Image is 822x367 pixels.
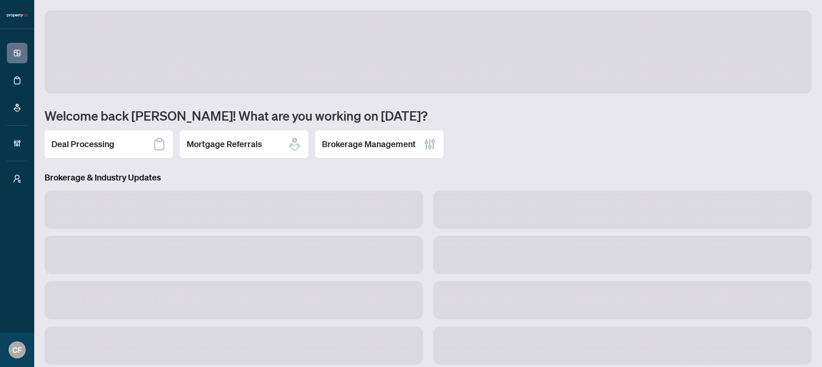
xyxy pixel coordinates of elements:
h1: Welcome back [PERSON_NAME]! What are you working on [DATE]? [45,107,812,124]
h2: Mortgage Referrals [187,138,262,150]
h2: Deal Processing [51,138,114,150]
h3: Brokerage & Industry Updates [45,172,812,183]
span: CF [12,344,22,356]
img: logo [7,13,27,18]
span: user-switch [13,175,21,183]
h2: Brokerage Management [322,138,416,150]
